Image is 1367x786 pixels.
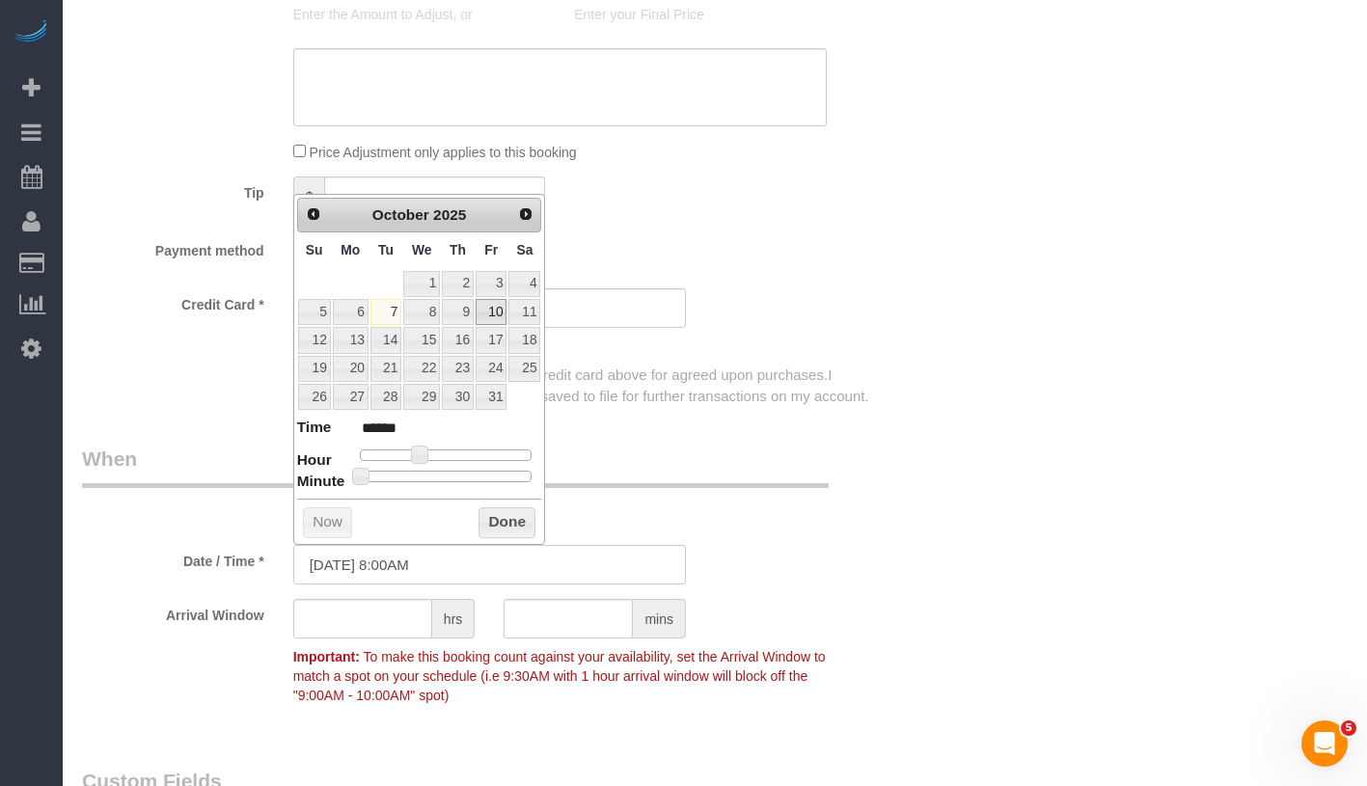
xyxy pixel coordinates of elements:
span: Next [518,206,533,222]
a: 17 [476,327,506,353]
p: Enter the Amount to Adjust, or [293,5,546,24]
a: 22 [403,356,440,382]
a: 29 [403,384,440,410]
span: Sunday [306,242,323,257]
a: 18 [508,327,540,353]
a: 30 [442,384,474,410]
dt: Hour [297,449,332,474]
a: 24 [476,356,506,382]
label: Credit Card * [68,288,279,314]
a: 23 [442,356,474,382]
span: Prev [306,206,321,222]
a: 6 [333,299,369,325]
a: 10 [476,299,506,325]
input: MM/DD/YYYY HH:MM [293,545,686,584]
span: Tuesday [378,242,394,257]
a: 11 [508,299,540,325]
a: 31 [476,384,506,410]
span: I understand that my information will be saved to file for further transactions on my account. [293,366,869,403]
button: Now [303,507,352,538]
span: Wednesday [412,242,432,257]
a: 2 [442,271,474,297]
a: 21 [370,356,401,382]
a: 9 [442,299,474,325]
a: 1 [403,271,440,297]
span: 5 [1341,720,1356,736]
label: Arrival Window [68,599,279,625]
a: Next [512,201,539,228]
label: Payment method [68,234,279,260]
div: I authorize Maid Sailors to charge my credit card above for agreed upon purchases. [279,365,912,406]
span: Friday [484,242,498,257]
span: Monday [341,242,360,257]
a: 15 [403,327,440,353]
span: 2025 [433,206,466,223]
strong: Important: [293,649,360,664]
a: 7 [370,299,401,325]
span: mins [633,599,686,638]
button: Done [478,507,535,538]
a: 12 [298,327,331,353]
dt: Time [297,417,332,441]
span: To make this booking count against your availability, set the Arrival Window to match a spot on y... [293,649,826,703]
iframe: Intercom live chat [1301,720,1348,767]
span: hrs [432,599,475,638]
span: October [372,206,429,223]
a: 4 [508,271,540,297]
a: 28 [370,384,401,410]
span: Saturday [516,242,533,257]
a: 20 [333,356,369,382]
span: Thursday [450,242,466,257]
a: 8 [403,299,440,325]
a: 19 [298,356,331,382]
a: Prev [300,201,327,228]
span: Price Adjustment only applies to this booking [310,145,577,160]
a: 26 [298,384,331,410]
a: 14 [370,327,401,353]
img: credit cards [279,342,525,360]
label: Date / Time * [68,545,279,571]
a: 27 [333,384,369,410]
dt: Minute [297,471,345,495]
a: 13 [333,327,369,353]
legend: When [82,445,829,488]
p: Enter your Final Price [574,5,827,24]
span: $ [293,176,325,216]
a: 3 [476,271,506,297]
label: Tip [68,176,279,203]
a: 5 [298,299,331,325]
a: 16 [442,327,474,353]
img: Automaid Logo [12,19,50,46]
a: 25 [508,356,540,382]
